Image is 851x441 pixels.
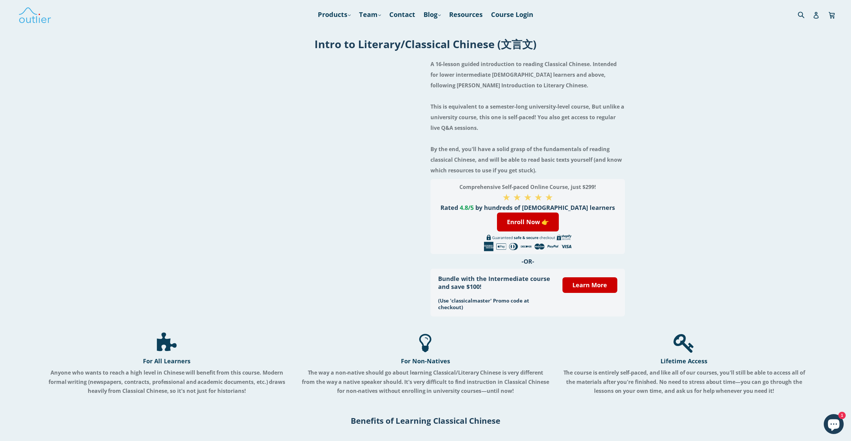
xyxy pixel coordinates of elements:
iframe: Embedded Youtube Video [226,55,421,165]
div: Rocket [673,332,695,354]
h4: A 16-lesson guided introduction to reading Classical Chinese. Intended for lower intermediate [DE... [430,59,625,176]
div: Rocket [419,332,431,354]
input: Search [796,8,814,21]
a: Course Login [488,9,537,21]
h4: Lifetime Access [560,357,808,365]
strong: The course is entirely self-paced, and like all of our courses, you'll still be able to access al... [563,369,805,395]
inbox-online-store-chat: Shopify online store chat [822,414,846,436]
h4: For Non-Natives [301,357,550,365]
img: Outlier Linguistics [18,5,52,24]
span: by hundreds of [DEMOGRAPHIC_DATA] learners [475,204,615,212]
h3: Comprehensive Self-paced Online Course, just $299! [438,182,617,192]
span: ★ ★ ★ ★ ★ [502,191,553,203]
a: Resources [446,9,486,21]
a: Team [356,9,384,21]
h3: Bundle with the Intermediate course and save $100! [438,275,552,291]
span: Anyone who wants to reach a high level in Chinese will benefit from this course. Modern formal wr... [49,369,285,395]
a: Learn More [562,277,617,293]
a: Contact [386,9,419,21]
h3: -OR- [430,257,625,265]
div: Rocket [157,332,177,354]
a: Blog [420,9,444,21]
strong: The way a non-native should go about learning Classical/Literary Chinese is very different from t... [302,369,549,395]
h4: For All Learners [43,357,291,365]
a: Enroll Now 👉 [497,213,559,231]
a: Products [314,9,354,21]
span: Rated [440,204,458,212]
h3: (Use 'classicalmaster' Promo code at checkout) [438,297,552,310]
span: 4.8/5 [460,204,474,212]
